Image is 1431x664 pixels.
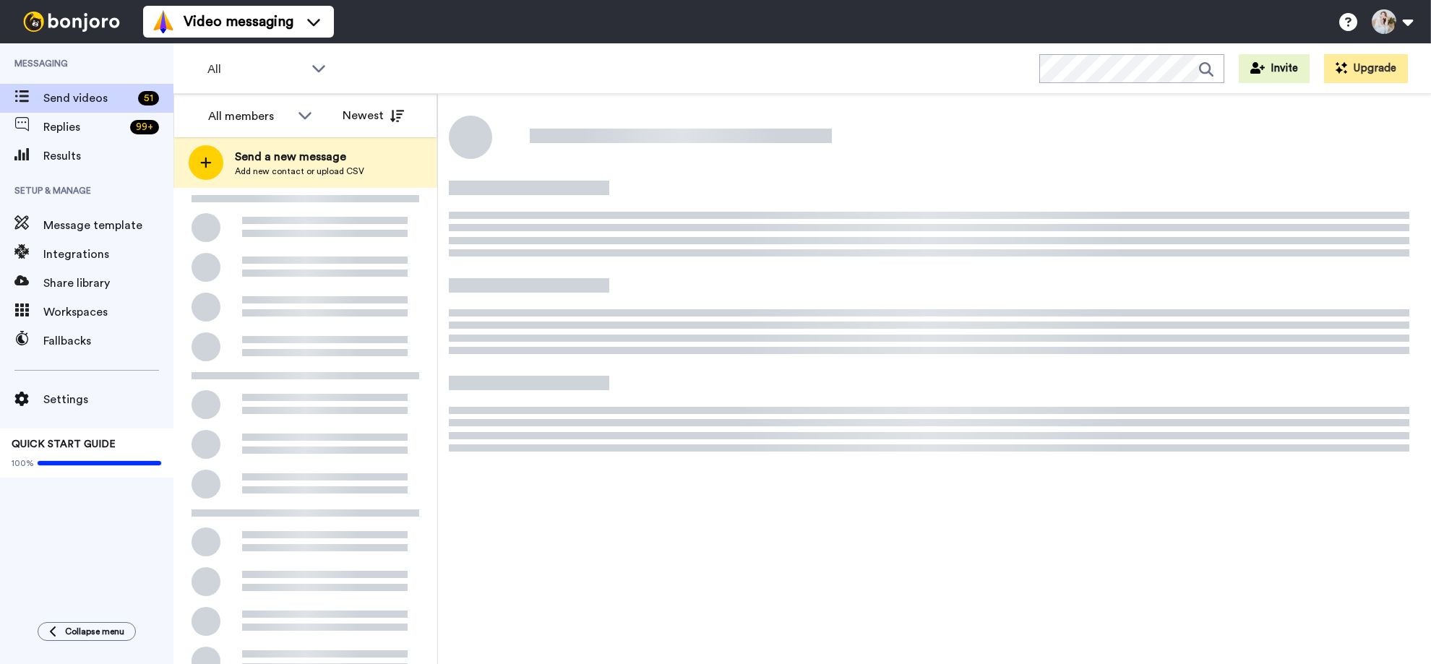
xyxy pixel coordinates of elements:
span: All [207,61,304,78]
div: 51 [138,91,159,105]
span: Message template [43,217,173,234]
span: 100% [12,457,34,469]
span: Add new contact or upload CSV [235,165,364,177]
span: Send a new message [235,148,364,165]
div: 99 + [130,120,159,134]
span: Workspaces [43,303,173,321]
button: Upgrade [1324,54,1408,83]
span: Video messaging [184,12,293,32]
span: Send videos [43,90,132,107]
span: Fallbacks [43,332,173,350]
span: Results [43,147,173,165]
span: Settings [43,391,173,408]
img: vm-color.svg [152,10,175,33]
img: bj-logo-header-white.svg [17,12,126,32]
div: All members [208,108,291,125]
span: Replies [43,118,124,136]
span: Share library [43,275,173,292]
span: QUICK START GUIDE [12,439,116,449]
span: Collapse menu [65,626,124,637]
button: Newest [332,101,415,130]
button: Collapse menu [38,622,136,641]
span: Integrations [43,246,173,263]
button: Invite [1239,54,1310,83]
